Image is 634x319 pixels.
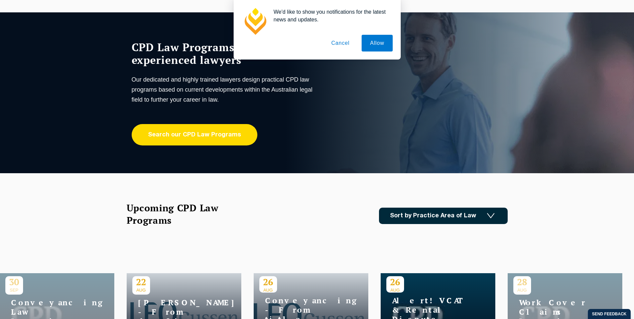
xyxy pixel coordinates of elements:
[487,213,495,219] img: Icon
[132,276,150,288] p: 22
[362,35,392,51] button: Allow
[323,35,358,51] button: Cancel
[127,202,235,226] h2: Upcoming CPD Law Programs
[132,41,315,66] h1: CPD Law Programs designed by experienced lawyers
[132,288,150,293] span: AUG
[386,288,404,293] span: AUG
[259,288,277,293] span: AUG
[386,276,404,288] p: 26
[379,208,508,224] a: Sort by Practice Area of Law
[132,124,257,145] a: Search our CPD Law Programs
[268,8,393,23] div: We'd like to show you notifications for the latest news and updates.
[132,75,315,105] p: Our dedicated and highly trained lawyers design practical CPD law programs based on current devel...
[259,276,277,288] p: 26
[242,8,268,35] img: notification icon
